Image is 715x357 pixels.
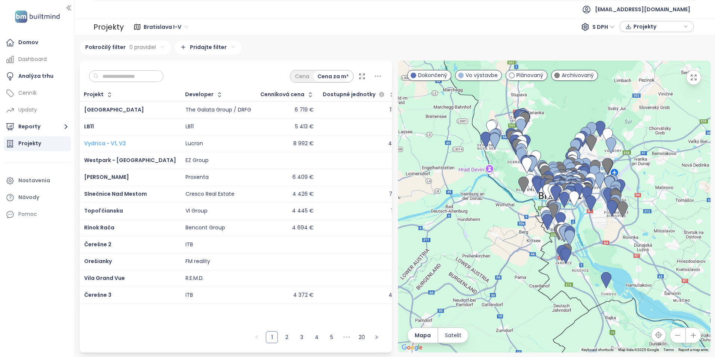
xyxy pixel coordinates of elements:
[84,92,104,97] div: Projekt
[388,140,396,147] div: 44
[371,331,383,343] button: right
[323,92,375,97] span: Dostupné jednotky
[260,92,304,97] div: Cenníková cena
[292,225,314,231] div: 4 694 €
[581,347,614,353] button: Keyboard shortcuts
[4,136,71,151] a: Projekty
[663,348,674,352] a: Terms (opens in new tab)
[445,331,461,339] span: Satelit
[84,140,126,147] a: Vydrica - V1, V2
[185,107,251,113] div: The Galata Group / DRFG
[418,71,447,79] span: Dokončený
[84,190,147,198] a: Slnečnice Nad Mestom
[313,71,353,82] div: Cena za m²
[4,35,71,50] a: Domov
[4,119,71,134] button: Reporty
[595,0,690,18] span: [EMAIL_ADDRESS][DOMAIN_NAME]
[323,90,386,99] div: Dostupné jednotky
[371,331,383,343] li: Nasledujúca strana
[18,88,37,98] div: Cenník
[391,208,396,214] div: 15
[18,193,39,202] div: Návody
[185,174,209,181] div: Proxenta
[633,21,682,32] span: Projekty
[84,106,144,113] a: [GEOGRAPHIC_DATA]
[311,332,322,343] a: 4
[281,332,292,343] a: 2
[84,274,125,282] a: Vila Grand Vue
[18,38,38,47] div: Domov
[185,225,225,231] div: Bencont Group
[438,328,468,343] button: Satelit
[84,207,123,214] a: Topoľčianska
[415,331,431,339] span: Mapa
[18,210,37,219] div: Pomoc
[4,190,71,205] a: Návody
[185,208,208,214] div: VI Group
[562,71,594,79] span: Archivovaný
[516,71,543,79] span: Plánovaný
[400,343,424,353] a: Open this area in Google Maps (opens a new window)
[400,343,424,353] img: Google
[4,103,71,118] a: Updaty
[84,257,112,265] a: Orešianky
[84,156,176,164] a: Westpark - [GEOGRAPHIC_DATA]
[84,291,111,299] a: Čerešne 3
[356,331,368,343] li: 20
[84,224,114,231] span: Rínok Rača
[129,43,156,51] span: 0 pravidiel
[18,105,37,115] div: Updaty
[293,292,314,299] div: 4 372 €
[255,335,259,339] span: left
[13,9,62,24] img: logo
[80,41,171,55] div: Pokročilý filter
[326,332,337,343] a: 5
[295,107,314,113] div: 6 719 €
[84,173,129,181] a: [PERSON_NAME]
[84,123,94,130] a: LB11
[466,71,498,79] span: Vo výstavbe
[185,241,193,248] div: ITB
[185,258,210,265] div: FM reality
[185,92,214,97] div: Developer
[185,140,203,147] div: Lucron
[251,331,263,343] li: Predchádzajúca strana
[4,207,71,222] div: Pomoc
[18,139,41,148] div: Projekty
[292,174,314,181] div: 6 409 €
[18,55,47,64] div: Dashboard
[18,71,53,81] div: Analýza trhu
[84,241,111,248] a: Čerešne 2
[293,140,314,147] div: 8 992 €
[175,41,242,55] div: Pridajte filter
[389,191,396,198] div: 77
[18,176,50,185] div: Nastavenia
[296,332,307,343] a: 3
[311,331,323,343] li: 4
[374,335,379,339] span: right
[341,331,353,343] span: •••
[592,21,615,33] span: S DPH
[341,331,353,343] li: Nasledujúcich 5 strán
[266,332,277,343] a: 1
[185,123,194,130] div: LB11
[4,52,71,67] a: Dashboard
[185,191,234,198] div: Cresco Real Estate
[356,332,367,343] a: 20
[4,173,71,188] a: Nastavenia
[295,123,314,130] div: 5 413 €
